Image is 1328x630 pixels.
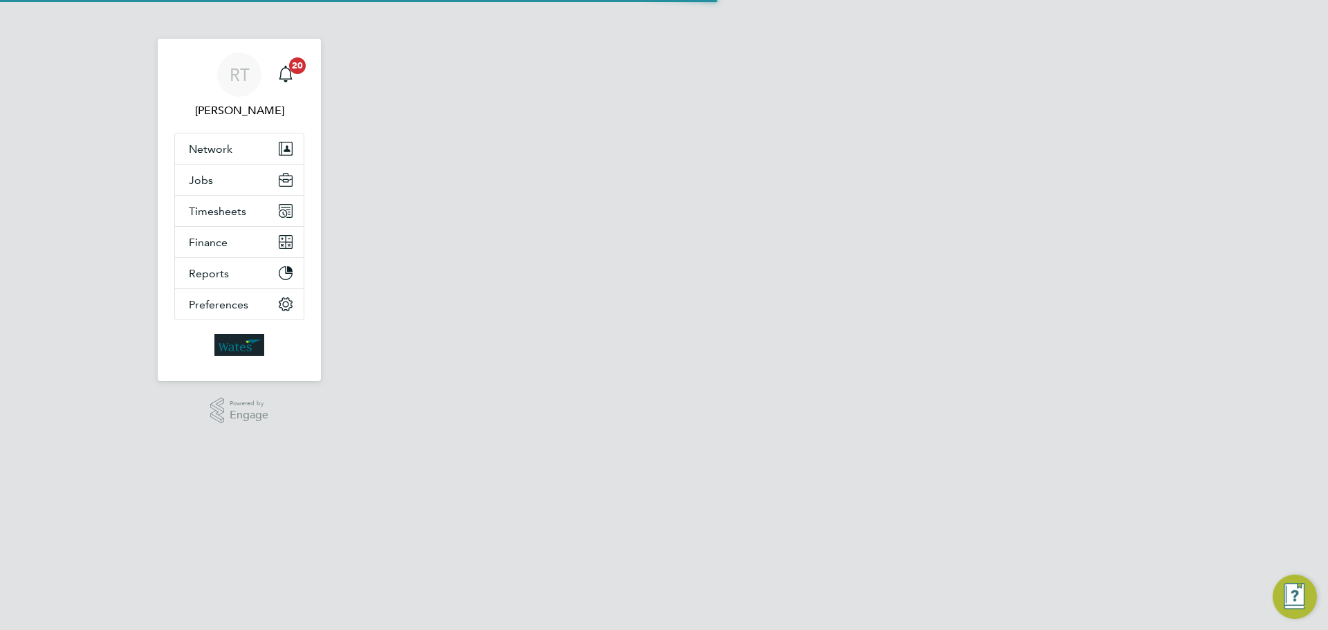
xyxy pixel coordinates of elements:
span: Timesheets [189,205,246,218]
button: Engage Resource Center [1273,575,1317,619]
span: Finance [189,236,228,249]
a: Go to home page [174,334,304,356]
button: Network [175,133,304,164]
button: Reports [175,258,304,288]
span: Rod Tapper [174,102,304,119]
a: 20 [272,53,299,97]
a: RT[PERSON_NAME] [174,53,304,119]
button: Timesheets [175,196,304,226]
span: Preferences [189,298,248,311]
span: Powered by [230,398,268,409]
a: Powered byEngage [210,398,269,424]
span: RT [230,66,250,84]
span: Engage [230,409,268,421]
span: 20 [289,57,306,74]
span: Jobs [189,174,213,187]
span: Network [189,142,232,156]
button: Preferences [175,289,304,319]
img: wates-logo-retina.png [214,334,264,356]
button: Jobs [175,165,304,195]
span: Reports [189,267,229,280]
button: Finance [175,227,304,257]
nav: Main navigation [158,39,321,381]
